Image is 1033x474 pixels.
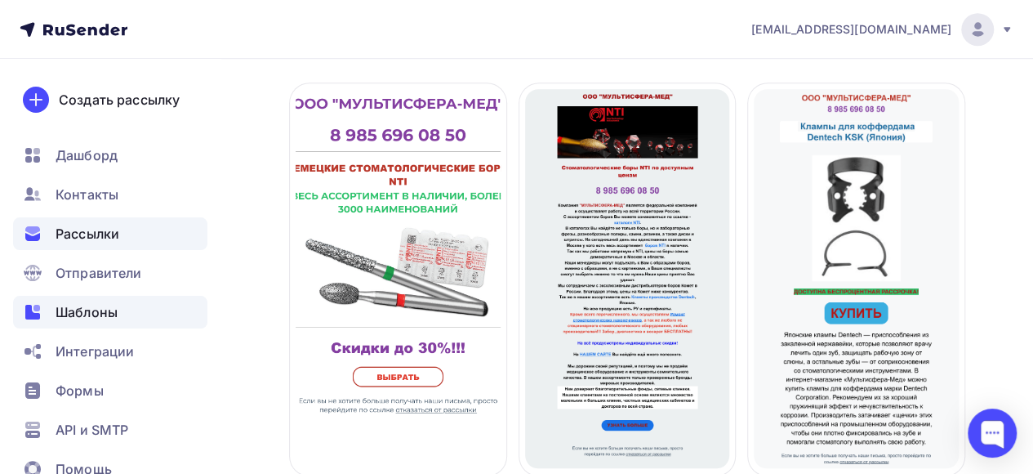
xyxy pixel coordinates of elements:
span: Шаблоны [56,302,118,322]
span: Формы [56,381,104,400]
span: Интеграции [56,342,134,361]
span: API и SMTP [56,420,128,440]
a: Рассылки [13,217,207,250]
span: Дашборд [56,145,118,165]
span: Контакты [56,185,118,204]
a: Дашборд [13,139,207,172]
span: [EMAIL_ADDRESS][DOMAIN_NAME] [751,21,951,38]
a: [EMAIL_ADDRESS][DOMAIN_NAME] [751,13,1013,46]
a: Шаблоны [13,296,207,329]
a: Формы [13,374,207,407]
span: Рассылки [56,224,119,244]
span: Отправители [56,263,142,283]
div: Создать рассылку [59,90,180,110]
a: Контакты [13,178,207,211]
a: Отправители [13,257,207,289]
